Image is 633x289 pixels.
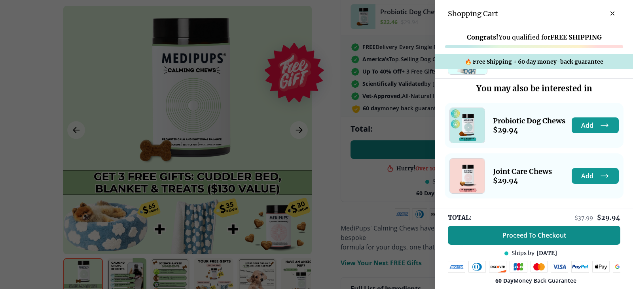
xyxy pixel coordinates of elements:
img: discover [489,261,506,273]
img: visa [551,261,568,273]
img: apple [592,261,610,273]
span: TOTAL: [448,213,472,222]
span: $ 29.94 [493,176,552,185]
img: Joint Care Chews [450,159,485,193]
img: diners-club [468,261,486,273]
img: Probiotic Dog Chews [450,108,485,143]
button: Add [572,117,619,133]
strong: FREE SHIPPING [550,33,602,41]
span: You qualified for [467,33,602,41]
img: amex [448,261,465,273]
img: mastercard [531,261,548,273]
img: google [613,261,631,273]
strong: 60 Day [495,277,514,284]
span: $ 37.99 [574,214,593,221]
span: Probiotic Dog Chews [493,116,565,125]
span: Ships by [512,249,534,257]
h3: Shopping Cart [448,9,498,18]
button: close-cart [605,6,620,21]
img: paypal [571,261,589,273]
span: Money Back Guarantee [495,277,576,284]
span: Add [581,121,593,129]
button: Proceed To Checkout [448,226,620,245]
span: $ 29.94 [493,125,565,134]
span: $ 29.94 [597,213,620,221]
a: Joint Care Chews$29.94 [493,167,552,185]
span: 🔥 Free Shipping + 60 day money-back guarantee [465,58,603,65]
span: Joint Care Chews [493,167,552,176]
a: Probiotic Dog Chews [449,108,485,143]
span: Add [581,172,593,180]
strong: Congrats! [467,33,498,41]
a: Joint Care Chews [449,158,485,194]
h3: You may also be interested in [445,83,624,93]
img: jcb [510,261,527,273]
a: Probiotic Dog Chews$29.94 [493,116,565,134]
span: [DATE] [536,249,557,257]
button: Add [572,168,619,184]
span: Proceed To Checkout [502,231,566,239]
